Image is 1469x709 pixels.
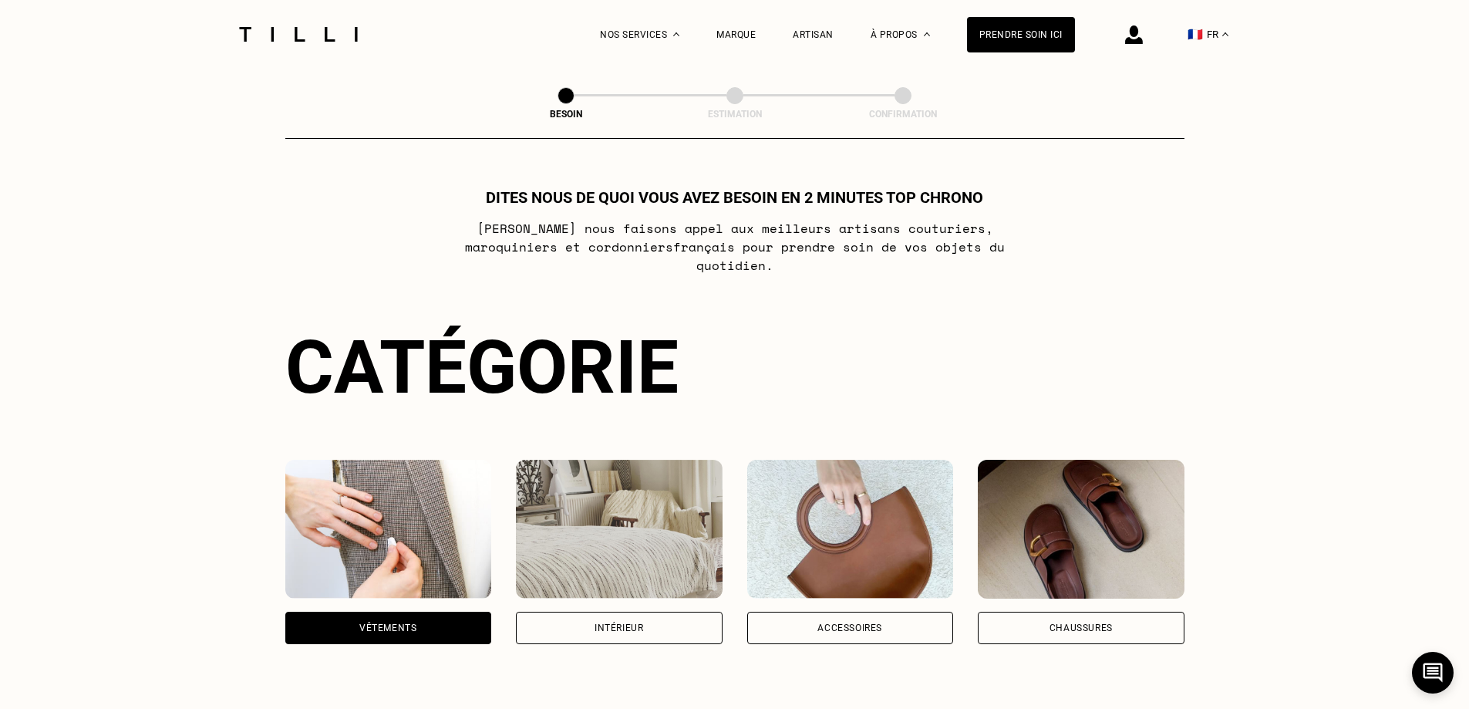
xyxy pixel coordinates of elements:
[978,460,1184,599] img: Chaussures
[516,460,723,599] img: Intérieur
[429,219,1040,275] p: [PERSON_NAME] nous faisons appel aux meilleurs artisans couturiers , maroquiniers et cordonniers ...
[489,109,643,120] div: Besoin
[1125,25,1143,44] img: icône connexion
[595,623,643,633] div: Intérieur
[924,32,930,36] img: Menu déroulant à propos
[817,623,882,633] div: Accessoires
[285,324,1184,410] div: Catégorie
[747,460,954,599] img: Accessoires
[486,188,983,207] h1: Dites nous de quoi vous avez besoin en 2 minutes top chrono
[673,32,679,36] img: Menu déroulant
[716,29,756,40] a: Marque
[658,109,812,120] div: Estimation
[359,623,416,633] div: Vêtements
[1188,27,1203,42] span: 🇫🇷
[793,29,834,40] a: Artisan
[967,17,1075,52] a: Prendre soin ici
[1050,623,1113,633] div: Chaussures
[234,27,363,42] img: Logo du service de couturière Tilli
[1222,32,1228,36] img: menu déroulant
[285,460,492,599] img: Vêtements
[826,109,980,120] div: Confirmation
